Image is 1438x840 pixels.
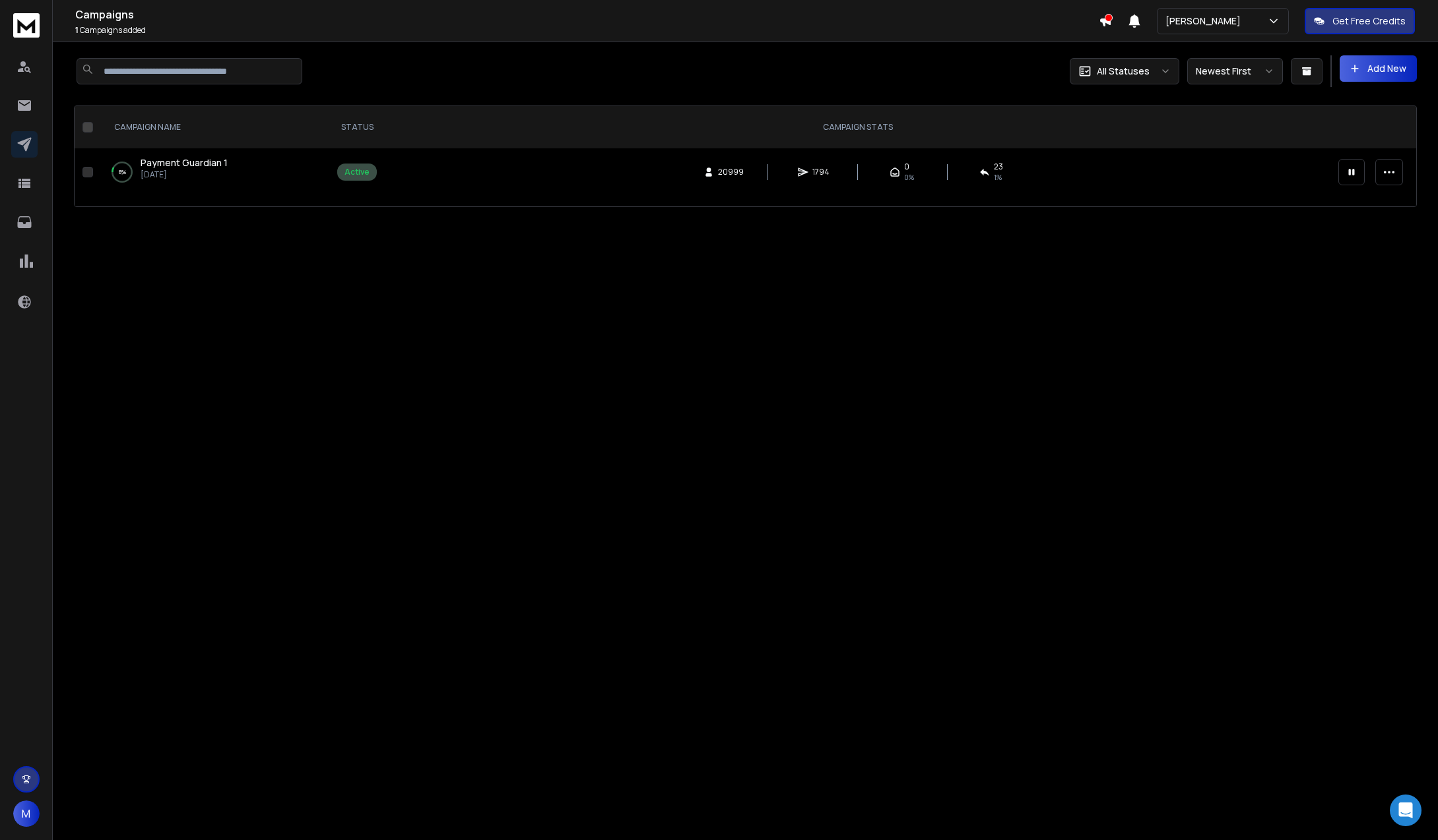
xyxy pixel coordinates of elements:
span: 1 % [994,172,1002,183]
button: Newest First [1187,58,1283,84]
p: [PERSON_NAME] [1165,15,1246,28]
div: Active [344,167,370,177]
img: logo [13,13,40,38]
span: 23 [994,162,1003,172]
span: 20999 [718,167,744,177]
a: Payment Guardian 1 [141,156,228,169]
p: Get Free Credits [1332,15,1406,28]
th: STATUS [329,106,385,148]
th: CAMPAIGN STATS [385,106,1330,148]
p: [DATE] [141,169,228,180]
h1: Campaigns [75,7,1099,22]
div: Open Intercom Messenger [1390,795,1422,826]
button: M [13,800,40,827]
span: 1794 [812,167,830,177]
button: Add New [1340,55,1417,82]
th: CAMPAIGN NAME [98,106,329,148]
td: 8%Payment Guardian 1[DATE] [98,148,329,196]
span: 1 [75,24,79,36]
p: 8 % [119,165,126,179]
button: Get Free Credits [1305,8,1415,34]
p: Campaigns added [75,25,1099,36]
p: All Statuses [1097,65,1150,78]
span: 0% [904,172,914,183]
span: 0 [904,162,909,172]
